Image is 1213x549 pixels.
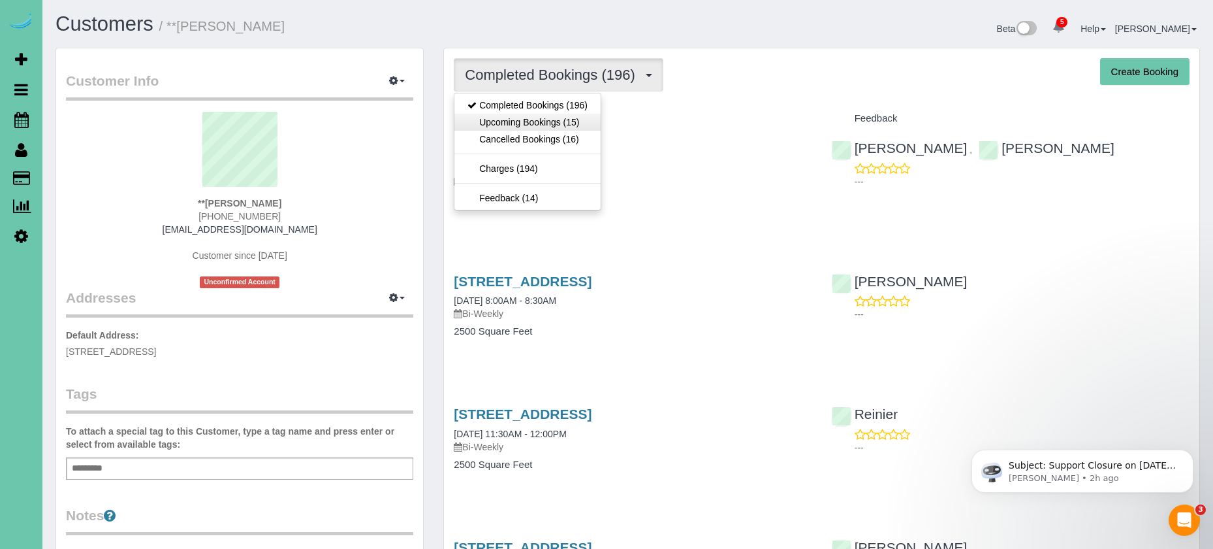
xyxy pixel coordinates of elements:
[855,308,1189,321] p: ---
[454,97,601,114] a: Completed Bookings (196)
[454,113,811,124] h4: Service
[952,422,1213,514] iframe: Intercom notifications message
[454,441,811,454] p: Bi-Weekly
[66,329,139,342] label: Default Address:
[454,160,601,177] a: Charges (194)
[66,346,156,357] span: [STREET_ADDRESS]
[454,175,811,188] p: Bi-Weekly
[969,144,972,155] span: ,
[832,113,1189,124] h4: Feedback
[454,307,811,320] p: Bi-Weekly
[454,326,811,337] h4: 2500 Square Feet
[1100,58,1189,86] button: Create Booking
[198,198,281,208] strong: **[PERSON_NAME]
[1015,21,1037,38] img: New interface
[1115,24,1197,34] a: [PERSON_NAME]
[454,295,556,306] a: [DATE] 8:00AM - 8:30AM
[454,459,811,471] h4: 2500 Square Feet
[832,274,968,289] a: [PERSON_NAME]
[979,141,1114,156] a: [PERSON_NAME]
[454,193,811,204] h4: 2500 Square Feet
[454,190,601,207] a: Feedback (14)
[159,19,285,33] small: / **[PERSON_NAME]
[832,407,898,422] a: Reinier
[1169,505,1200,536] iframe: Intercom live chat
[454,131,601,148] a: Cancelled Bookings (16)
[454,407,591,422] a: [STREET_ADDRESS]
[66,425,413,451] label: To attach a special tag to this Customer, type a tag name and press enter or select from availabl...
[55,12,153,35] a: Customers
[198,211,281,222] span: [PHONE_NUMBER]
[1056,17,1067,27] span: 5
[465,67,641,83] span: Completed Bookings (196)
[855,441,1189,454] p: ---
[454,58,663,91] button: Completed Bookings (196)
[66,384,413,414] legend: Tags
[1046,13,1071,42] a: 5
[454,429,566,439] a: [DATE] 11:30AM - 12:00PM
[454,114,601,131] a: Upcoming Bookings (15)
[1195,505,1206,515] span: 3
[454,274,591,289] a: [STREET_ADDRESS]
[66,71,413,101] legend: Customer Info
[8,13,34,31] img: Automaid Logo
[832,141,968,156] a: [PERSON_NAME]
[66,506,413,535] legend: Notes
[200,276,279,288] span: Unconfirmed Account
[193,250,287,261] span: Customer since [DATE]
[163,224,317,235] a: [EMAIL_ADDRESS][DOMAIN_NAME]
[1080,24,1106,34] a: Help
[997,24,1037,34] a: Beta
[855,175,1189,188] p: ---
